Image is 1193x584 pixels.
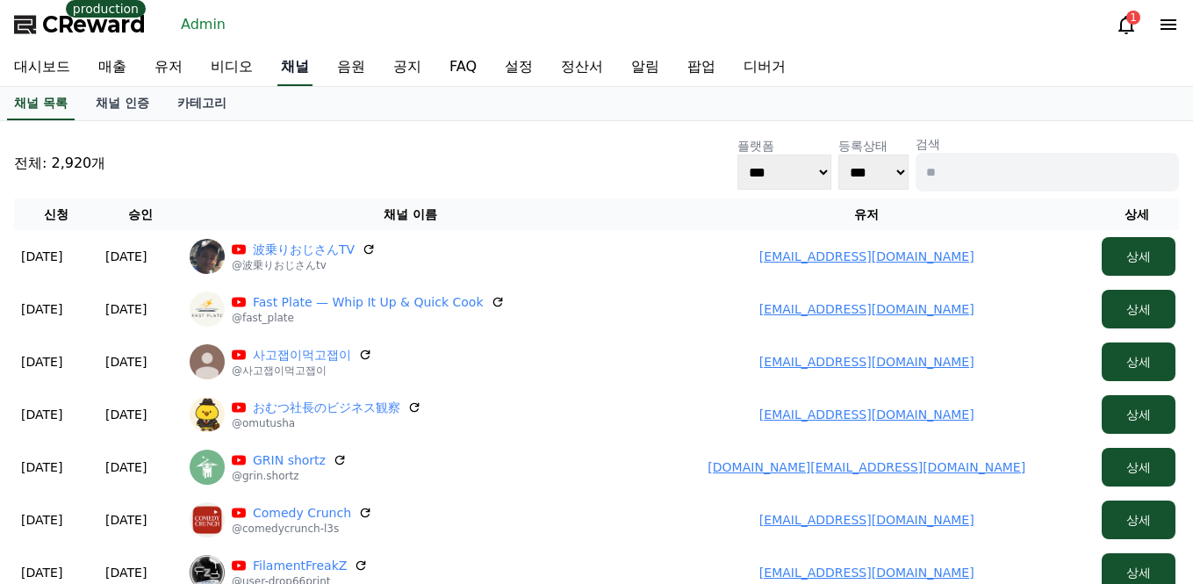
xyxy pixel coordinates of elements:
p: @omutusha [232,416,421,430]
a: 상세 [1102,355,1175,369]
a: Admin [174,11,233,39]
a: 채널 목록 [7,87,75,120]
a: 波乗りおじさんTV [253,241,355,258]
a: [EMAIL_ADDRESS][DOMAIN_NAME] [759,249,974,263]
a: [EMAIL_ADDRESS][DOMAIN_NAME] [759,302,974,316]
a: 상세 [1102,513,1175,527]
th: 채널 이름 [183,198,639,230]
a: 상세 [1102,302,1175,316]
a: [EMAIL_ADDRESS][DOMAIN_NAME] [759,355,974,369]
a: 상세 [1102,249,1175,263]
a: CReward [14,11,146,39]
a: Fast Plate — Whip It Up & Quick Cook [253,293,484,311]
a: 상세 [1102,407,1175,422]
a: 상세 [1102,566,1175,580]
p: [DATE] [21,564,62,581]
button: 상세 [1102,448,1175,487]
th: 유저 [639,198,1096,230]
p: [DATE] [105,353,147,371]
img: Fast Plate — Whip It Up & Quick Cook [190,292,225,327]
a: 1 [1116,14,1137,35]
span: Home [45,486,75,500]
th: 신청 [14,198,98,230]
th: 상세 [1095,198,1179,230]
a: 유저 [140,49,197,86]
p: [DATE] [21,353,62,371]
img: 사고잽이먹고잽이 [190,344,225,379]
p: [DATE] [21,248,62,265]
a: 팝업 [673,49,729,86]
p: @波乗りおじさんtv [232,258,376,272]
span: Settings [260,486,303,500]
a: Comedy Crunch [253,504,351,522]
p: [DATE] [21,511,62,529]
a: 정산서 [547,49,617,86]
img: おむつ社長のビジネス観察 [190,397,225,432]
a: Messages [116,459,226,503]
a: [DOMAIN_NAME][EMAIL_ADDRESS][DOMAIN_NAME] [708,460,1025,474]
p: @fast_plate [232,311,505,325]
div: 1 [1126,11,1140,25]
a: 매출 [84,49,140,86]
p: @comedycrunch-l3s [232,522,372,536]
button: 상세 [1102,395,1175,434]
a: 공지 [379,49,435,86]
p: 검색 [916,135,1179,153]
p: [DATE] [105,300,147,318]
p: @grin.shortz [232,469,347,483]
button: 상세 [1102,237,1175,276]
a: [EMAIL_ADDRESS][DOMAIN_NAME] [759,566,974,580]
p: [DATE] [105,248,147,265]
span: Messages [146,487,198,501]
a: 비디오 [197,49,267,86]
a: Home [5,459,116,503]
a: FilamentFreakZ [253,557,347,574]
a: [EMAIL_ADDRESS][DOMAIN_NAME] [759,513,974,527]
a: おむつ社長のビジネス観察 [253,399,400,416]
a: 상세 [1102,460,1175,474]
p: [DATE] [105,406,147,423]
a: 채널 [277,49,313,86]
button: 상세 [1102,342,1175,381]
p: [DATE] [21,458,62,476]
th: 승인 [98,198,183,230]
button: 상세 [1102,290,1175,328]
p: 등록상태 [838,137,909,155]
a: 카테고리 [163,87,241,120]
p: 플랫폼 [737,137,832,155]
a: Settings [226,459,337,503]
p: @사고잽이먹고잽이 [232,364,372,378]
a: 음원 [323,49,379,86]
a: GRIN shortz [253,451,326,469]
p: [DATE] [21,300,62,318]
a: FAQ [435,49,491,86]
button: 상세 [1102,501,1175,539]
img: 波乗りおじさんTV [190,239,225,274]
a: 설정 [491,49,547,86]
a: 디버거 [729,49,800,86]
p: [DATE] [105,511,147,529]
img: GRIN shortz [190,450,225,485]
p: 전체: 2,920개 [14,153,105,174]
p: [DATE] [21,406,62,423]
a: 사고잽이먹고잽이 [253,346,351,364]
p: [DATE] [105,458,147,476]
img: Comedy Crunch [190,502,225,537]
a: 채널 인증 [82,87,163,120]
a: 알림 [617,49,673,86]
span: CReward [42,11,146,39]
p: [DATE] [105,564,147,581]
a: [EMAIL_ADDRESS][DOMAIN_NAME] [759,407,974,422]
